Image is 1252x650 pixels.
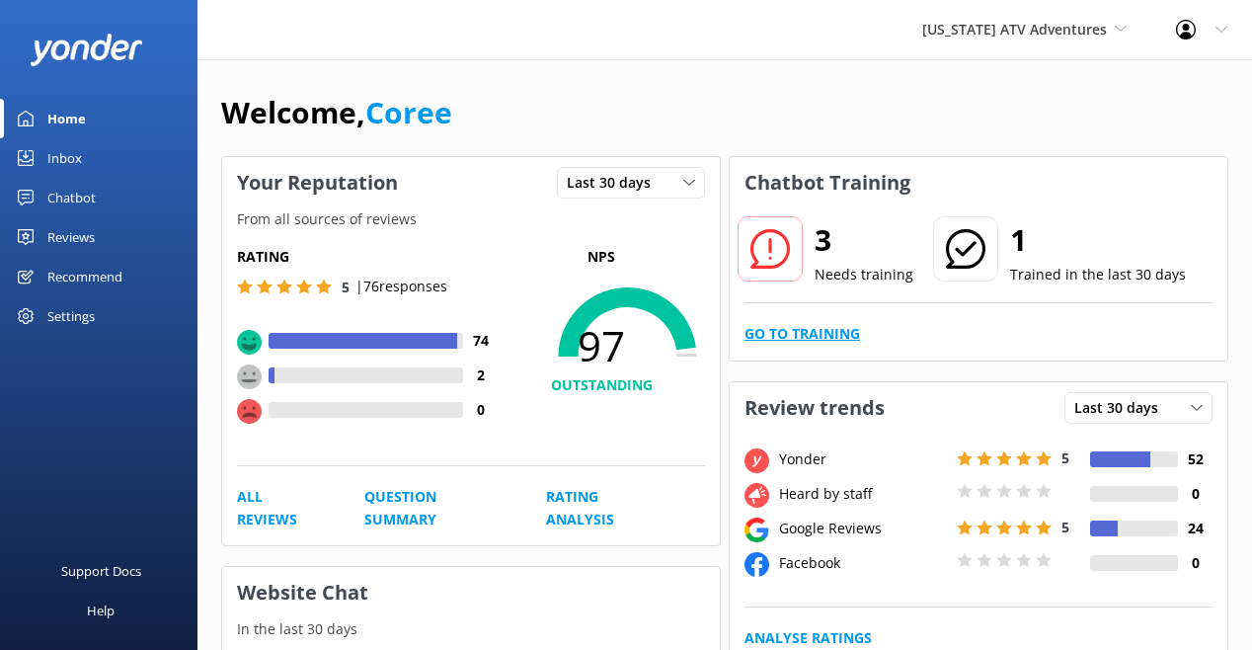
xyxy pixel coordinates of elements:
div: Heard by staff [774,483,952,505]
h4: 2 [463,365,498,386]
div: Home [47,99,86,138]
a: Rating Analysis [546,486,661,530]
p: From all sources of reviews [222,208,720,230]
a: Go to Training [744,323,860,345]
span: 97 [498,321,705,370]
div: Reviews [47,217,95,257]
h4: 74 [463,330,498,352]
h4: 0 [463,399,498,421]
h3: Review trends [730,382,900,434]
a: Coree [365,92,452,132]
h4: 0 [1178,483,1213,505]
div: Facebook [774,552,952,574]
h3: Chatbot Training [730,157,925,208]
div: Support Docs [61,551,141,591]
p: NPS [498,246,705,268]
div: Inbox [47,138,82,178]
div: Recommend [47,257,122,296]
p: Trained in the last 30 days [1010,264,1186,285]
p: | 76 responses [355,276,447,297]
div: Google Reviews [774,518,952,539]
a: Question Summary [364,486,502,530]
h5: Rating [237,246,498,268]
div: Yonder [774,448,952,470]
h4: OUTSTANDING [498,374,705,396]
h3: Your Reputation [222,157,413,208]
div: Help [87,591,115,630]
a: Analyse Ratings [744,627,872,649]
h4: 24 [1178,518,1213,539]
span: 5 [342,278,350,296]
h4: 0 [1178,552,1213,574]
div: Settings [47,296,95,336]
h2: 3 [815,216,913,264]
p: Needs training [815,264,913,285]
div: Chatbot [47,178,96,217]
span: 5 [1061,448,1069,467]
h1: Welcome, [221,89,452,136]
h4: 52 [1178,448,1213,470]
img: yonder-white-logo.png [30,34,143,66]
h2: 1 [1010,216,1186,264]
span: Last 30 days [1074,397,1170,419]
span: [US_STATE] ATV Adventures [922,20,1107,39]
span: Last 30 days [567,172,663,194]
a: All Reviews [237,486,320,530]
p: In the last 30 days [222,618,720,640]
span: 5 [1061,518,1069,536]
h3: Website Chat [222,567,720,618]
